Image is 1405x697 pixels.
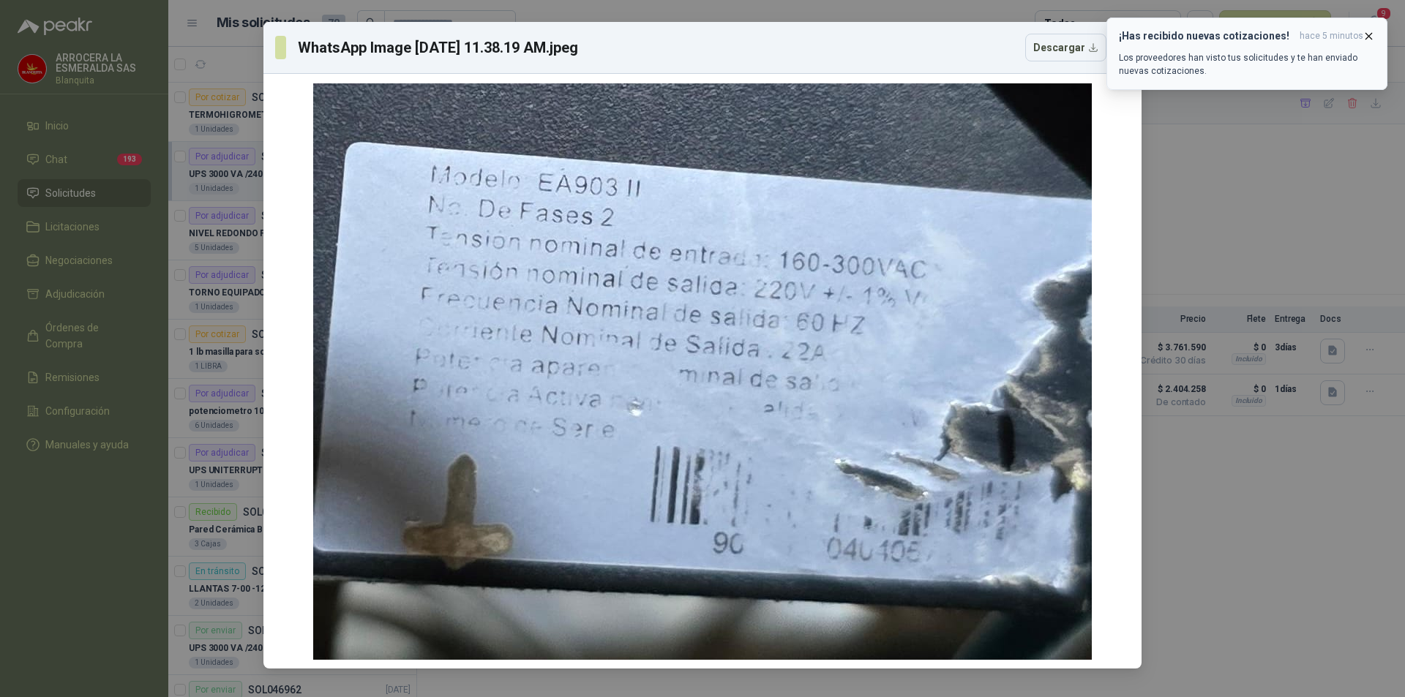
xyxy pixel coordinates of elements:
[298,37,579,59] h3: WhatsApp Image [DATE] 11.38.19 AM.jpeg
[1025,34,1106,61] button: Descargar
[1119,30,1294,42] h3: ¡Has recibido nuevas cotizaciones!
[1119,51,1375,78] p: Los proveedores han visto tus solicitudes y te han enviado nuevas cotizaciones.
[1106,18,1387,90] button: ¡Has recibido nuevas cotizaciones!hace 5 minutos Los proveedores han visto tus solicitudes y te h...
[1300,30,1363,42] span: hace 5 minutos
